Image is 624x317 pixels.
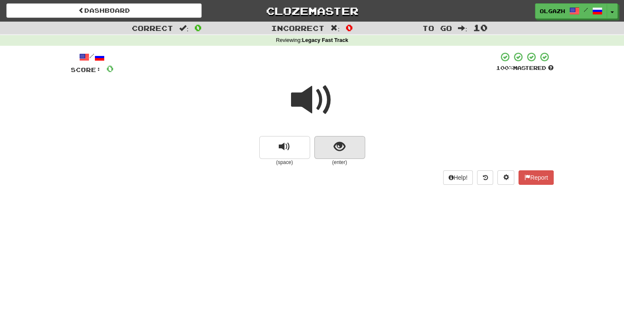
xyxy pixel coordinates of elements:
span: Incorrect [271,24,324,32]
span: 100 % [496,64,513,71]
span: : [458,25,467,32]
span: OlgaZh [540,7,565,15]
small: (space) [259,159,310,166]
div: / [71,52,114,62]
span: Correct [132,24,173,32]
a: Dashboard [6,3,202,18]
span: 0 [346,22,353,33]
button: Report [519,170,553,185]
span: 0 [106,63,114,74]
strong: Legacy Fast Track [302,37,348,43]
span: : [179,25,189,32]
div: Mastered [496,64,554,72]
button: replay audio [259,136,310,159]
button: Help! [443,170,473,185]
button: show sentence [314,136,365,159]
span: 10 [473,22,488,33]
button: Round history (alt+y) [477,170,493,185]
a: OlgaZh / [535,3,607,19]
span: To go [422,24,452,32]
small: (enter) [314,159,365,166]
span: Score: [71,66,101,73]
a: Clozemaster [214,3,410,18]
span: / [584,7,588,13]
span: 0 [194,22,202,33]
span: : [330,25,340,32]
